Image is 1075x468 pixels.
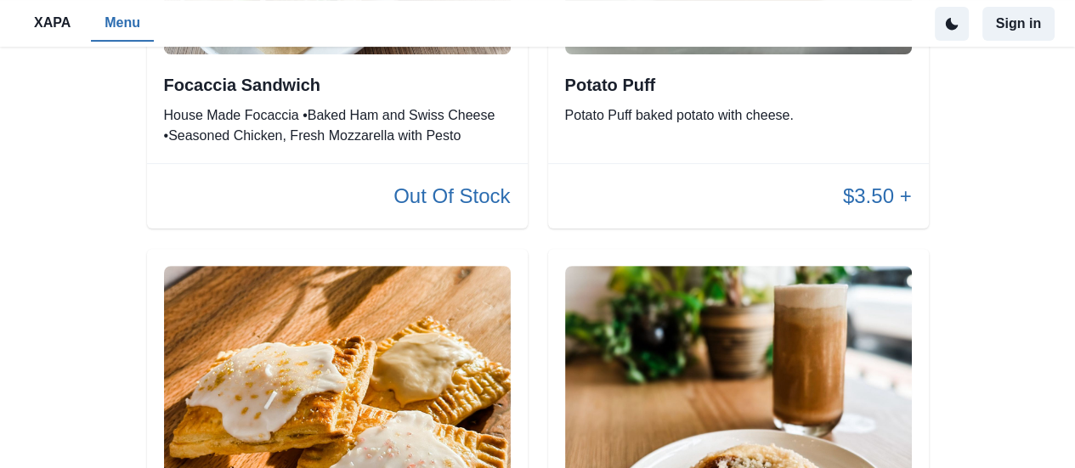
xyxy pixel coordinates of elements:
p: XAPA [34,13,71,33]
p: House Made Focaccia •Baked Ham and Swiss Cheese •Seasoned Chicken, Fresh Mozzarella with Pesto [164,105,511,146]
button: Sign in [982,7,1055,41]
button: active dark theme mode [935,7,969,41]
h2: Focaccia Sandwich [164,75,511,95]
p: Potato Puff baked potato with cheese. [565,105,912,126]
h2: Potato Puff [565,75,912,95]
p: Out Of Stock [393,181,510,211]
p: Menu [105,13,140,33]
p: $3.50 + [843,181,912,211]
